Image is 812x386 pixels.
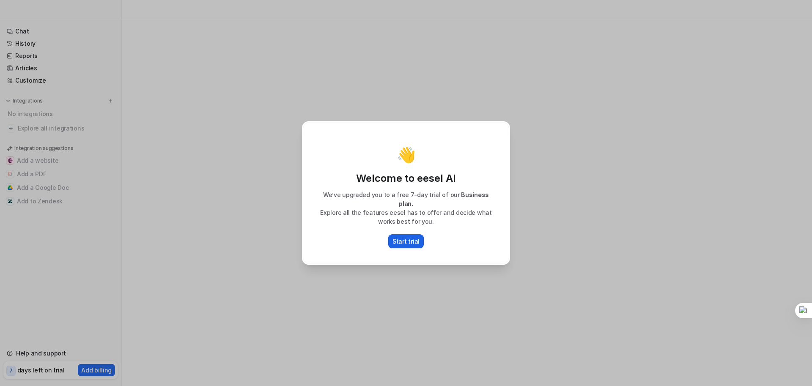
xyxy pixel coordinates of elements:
p: Explore all the features eesel has to offer and decide what works best for you. [312,208,500,226]
button: Start trial [388,234,424,248]
p: We’ve upgraded you to a free 7-day trial of our [312,190,500,208]
p: 👋 [397,146,416,163]
p: Start trial [392,237,420,246]
p: Welcome to eesel AI [312,172,500,185]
